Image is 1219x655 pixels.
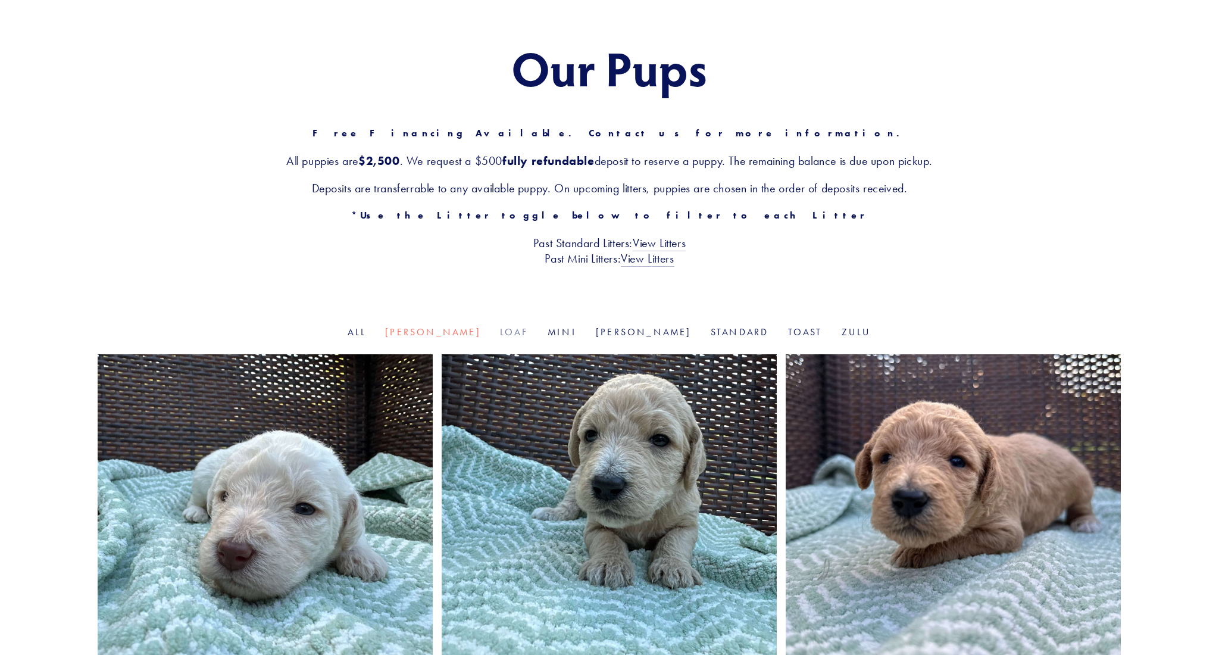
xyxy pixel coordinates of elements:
[842,326,871,338] a: Zulu
[502,154,595,168] strong: fully refundable
[312,127,907,139] strong: Free Financing Available. Contact us for more information.
[621,251,674,267] a: View Litters
[98,180,1121,196] h3: Deposits are transferrable to any available puppy. On upcoming litters, puppies are chosen in the...
[98,153,1121,169] h3: All puppies are . We request a $500 deposit to reserve a puppy. The remaining balance is due upon...
[633,236,686,251] a: View Litters
[98,42,1121,94] h1: Our Pups
[500,326,529,338] a: Loaf
[358,154,400,168] strong: $2,500
[348,326,366,338] a: All
[385,326,481,338] a: [PERSON_NAME]
[351,210,867,221] strong: *Use the Litter toggle below to filter to each Litter
[596,326,692,338] a: [PERSON_NAME]
[98,235,1121,266] h3: Past Standard Litters: Past Mini Litters:
[548,326,577,338] a: Mini
[788,326,823,338] a: Toast
[711,326,769,338] a: Standard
